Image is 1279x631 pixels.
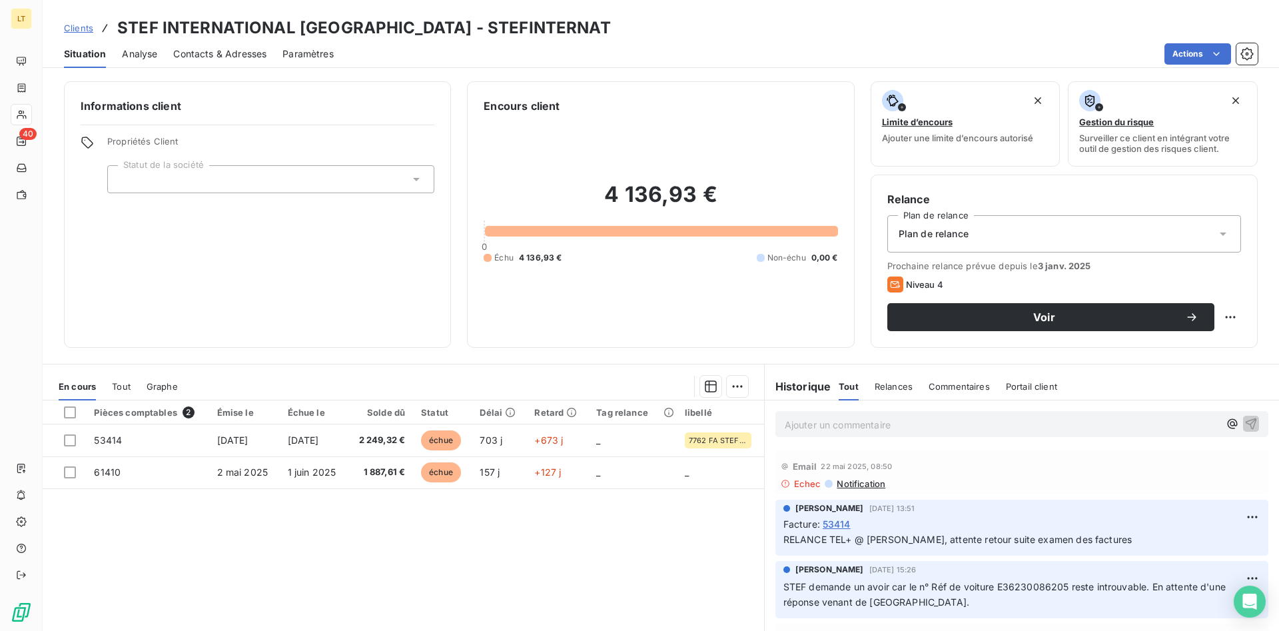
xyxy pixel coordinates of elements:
button: Gestion du risqueSurveiller ce client en intégrant votre outil de gestion des risques client. [1068,81,1258,167]
span: Contacts & Adresses [173,47,266,61]
span: 4 136,93 € [519,252,562,264]
span: 2 mai 2025 [217,466,268,478]
h6: Encours client [484,98,560,114]
span: Voir [903,312,1185,322]
span: _ [685,466,689,478]
div: Tag relance [596,407,669,418]
div: Délai [480,407,518,418]
span: Facture : [783,517,820,531]
span: Plan de relance [899,227,969,241]
span: 1 887,61 € [356,466,406,479]
span: Surveiller ce client en intégrant votre outil de gestion des risques client. [1079,133,1246,154]
div: Émise le [217,407,272,418]
span: Tout [112,381,131,392]
div: Statut [421,407,464,418]
span: 40 [19,128,37,140]
span: Echec [794,478,821,489]
span: [DATE] 13:51 [869,504,915,512]
span: +673 j [534,434,563,446]
h6: Informations client [81,98,434,114]
span: Gestion du risque [1079,117,1154,127]
span: Niveau 4 [906,279,943,290]
span: 157 j [480,466,500,478]
h2: 4 136,93 € [484,181,837,221]
span: échue [421,462,461,482]
div: Pièces comptables [94,406,201,418]
span: 0 [482,241,487,252]
span: Relances [875,381,913,392]
img: Logo LeanPay [11,602,32,623]
h6: Historique [765,378,831,394]
span: Tout [839,381,859,392]
span: Situation [64,47,106,61]
span: En cours [59,381,96,392]
span: [DATE] [288,434,319,446]
span: Email [793,461,817,472]
span: Notification [835,478,885,489]
span: Échu [494,252,514,264]
h6: Relance [887,191,1241,207]
div: Échue le [288,407,340,418]
a: Clients [64,21,93,35]
div: LT [11,8,32,29]
div: libellé [685,407,756,418]
span: 2 [183,406,195,418]
span: Analyse [122,47,157,61]
button: Voir [887,303,1214,331]
div: Open Intercom Messenger [1234,586,1266,618]
span: +127 j [534,466,561,478]
span: Non-échu [767,252,806,264]
span: _ [596,434,600,446]
span: Commentaires [929,381,990,392]
span: RELANCE TEL+ @ [PERSON_NAME], attente retour suite examen des factures [783,534,1132,545]
button: Actions [1164,43,1231,65]
span: 53414 [94,434,122,446]
span: STEF demande un avoir car le n° Réf de voiture E36230086205 reste introuvable. En attente d'une r... [783,581,1228,608]
span: _ [596,466,600,478]
h3: STEF INTERNATIONAL [GEOGRAPHIC_DATA] - STEFINTERNAT [117,16,611,40]
span: [DATE] [217,434,248,446]
span: 22 mai 2025, 08:50 [821,462,892,470]
span: Propriétés Client [107,136,434,155]
span: Portail client [1006,381,1057,392]
span: [PERSON_NAME] [795,502,864,514]
input: Ajouter une valeur [119,173,129,185]
div: Retard [534,407,580,418]
span: Graphe [147,381,178,392]
span: 7762 FA STEF INTERNATIONAL [GEOGRAPHIC_DATA] [689,436,747,444]
span: Ajouter une limite d’encours autorisé [882,133,1033,143]
span: 1 juin 2025 [288,466,336,478]
span: 53414 [823,517,851,531]
span: 0,00 € [811,252,838,264]
span: Paramètres [282,47,334,61]
span: 3 janv. 2025 [1038,261,1091,271]
span: Prochaine relance prévue depuis le [887,261,1241,271]
button: Limite d’encoursAjouter une limite d’encours autorisé [871,81,1061,167]
div: Solde dû [356,407,406,418]
span: [DATE] 15:26 [869,566,917,574]
span: 2 249,32 € [356,434,406,447]
span: 61410 [94,466,121,478]
span: [PERSON_NAME] [795,564,864,576]
span: Clients [64,23,93,33]
span: 703 j [480,434,502,446]
span: Limite d’encours [882,117,953,127]
span: échue [421,430,461,450]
